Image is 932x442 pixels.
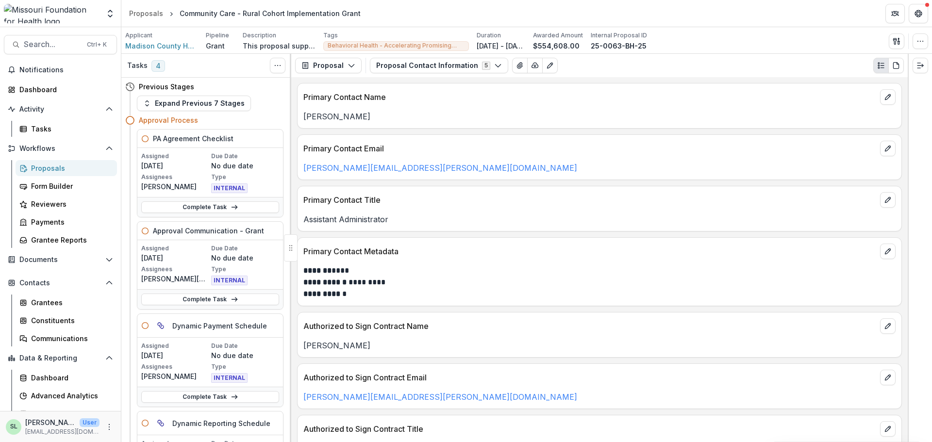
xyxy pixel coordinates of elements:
[31,391,109,401] div: Advanced Analytics
[16,232,117,248] a: Grantee Reports
[328,42,465,49] span: Behavioral Health - Accelerating Promising Practices
[141,265,209,274] p: Assignees
[211,362,279,371] p: Type
[211,152,279,161] p: Due Date
[303,423,876,435] p: Authorized to Sign Contract Title
[211,183,248,193] span: INTERNAL
[880,370,896,385] button: edit
[25,427,100,436] p: [EMAIL_ADDRESS][DOMAIN_NAME]
[172,418,270,428] h5: Dynamic Reporting Schedule
[206,31,229,40] p: Pipeline
[243,41,316,51] p: This proposal supports leading our county into a Community Care based strategy with several activ...
[16,295,117,311] a: Grantees
[31,373,109,383] div: Dashboard
[80,418,100,427] p: User
[295,58,362,73] button: Proposal
[4,101,117,117] button: Open Activity
[129,8,163,18] div: Proposals
[141,161,209,171] p: [DATE]
[243,31,276,40] p: Description
[180,8,361,18] div: Community Care - Rural Cohort Implementation Grant
[4,141,117,156] button: Open Workflows
[880,192,896,208] button: edit
[591,31,647,40] p: Internal Proposal ID
[303,320,876,332] p: Authorized to Sign Contract Name
[303,213,896,225] p: Assistant Administrator
[125,41,198,51] span: Madison County Health Department
[172,321,267,331] h5: Dynamic Payment Schedule
[303,163,577,173] a: [PERSON_NAME][EMAIL_ADDRESS][PERSON_NAME][DOMAIN_NAME]
[103,421,115,433] button: More
[137,96,251,111] button: Expand Previous 7 Stages
[19,145,101,153] span: Workflows
[141,294,279,305] a: Complete Task
[103,4,117,23] button: Open entity switcher
[141,253,209,263] p: [DATE]
[4,62,117,78] button: Notifications
[477,41,525,51] p: [DATE] - [DATE]
[31,217,109,227] div: Payments
[141,391,279,403] a: Complete Task
[16,121,117,137] a: Tasks
[141,342,209,350] p: Assigned
[125,6,365,20] nav: breadcrumb
[591,41,647,51] p: 25-0063-BH-25
[880,244,896,259] button: edit
[19,84,109,95] div: Dashboard
[19,279,101,287] span: Contacts
[31,181,109,191] div: Form Builder
[16,330,117,346] a: Communications
[19,354,101,362] span: Data & Reporting
[4,4,100,23] img: Missouri Foundation for Health logo
[141,362,209,371] p: Assignees
[141,244,209,253] p: Assigned
[139,115,198,125] h4: Approval Process
[880,89,896,105] button: edit
[303,111,896,122] p: [PERSON_NAME]
[151,60,165,72] span: 4
[211,173,279,181] p: Type
[10,424,17,430] div: Sada Lindsey
[19,105,101,114] span: Activity
[31,315,109,326] div: Constituents
[880,141,896,156] button: edit
[24,40,81,49] span: Search...
[211,253,279,263] p: No due date
[141,274,209,284] p: [PERSON_NAME][US_STATE]
[25,417,76,427] p: [PERSON_NAME]
[153,133,233,144] h5: PA Agreement Checklist
[303,246,876,257] p: Primary Contact Metadata
[909,4,928,23] button: Get Help
[370,58,508,73] button: Proposal Contact Information5
[206,41,225,51] p: Grant
[141,371,209,381] p: [PERSON_NAME]
[303,372,876,383] p: Authorized to Sign Contract Email
[141,181,209,192] p: [PERSON_NAME]
[4,252,117,267] button: Open Documents
[16,214,117,230] a: Payments
[31,297,109,308] div: Grantees
[31,235,109,245] div: Grantee Reports
[303,91,876,103] p: Primary Contact Name
[211,161,279,171] p: No due date
[31,199,109,209] div: Reviewers
[16,370,117,386] a: Dashboard
[125,6,167,20] a: Proposals
[542,58,558,73] button: Edit as form
[16,388,117,404] a: Advanced Analytics
[85,39,109,50] div: Ctrl + K
[888,58,904,73] button: PDF view
[31,333,109,344] div: Communications
[16,160,117,176] a: Proposals
[477,31,501,40] p: Duration
[303,392,577,402] a: [PERSON_NAME][EMAIL_ADDRESS][PERSON_NAME][DOMAIN_NAME]
[31,163,109,173] div: Proposals
[512,58,528,73] button: View Attached Files
[211,373,248,383] span: INTERNAL
[153,415,168,431] button: View dependent tasks
[270,58,285,73] button: Toggle View Cancelled Tasks
[211,244,279,253] p: Due Date
[533,31,583,40] p: Awarded Amount
[16,196,117,212] a: Reviewers
[323,31,338,40] p: Tags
